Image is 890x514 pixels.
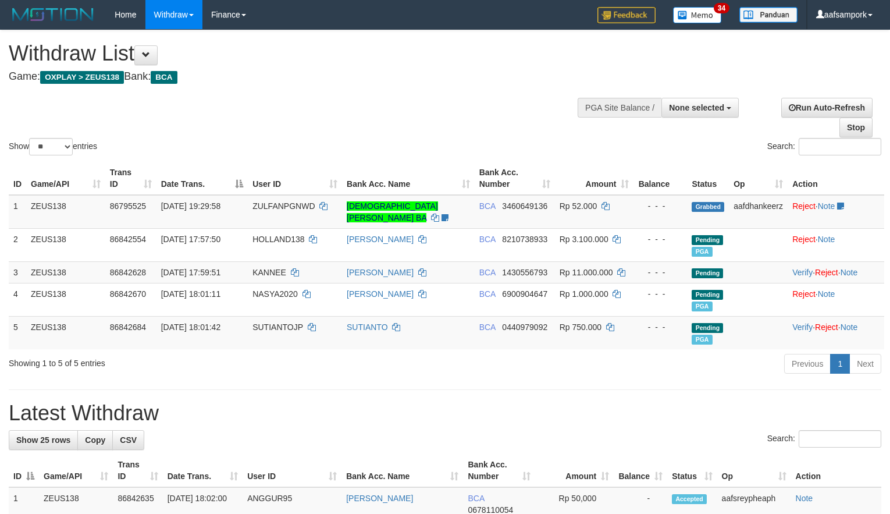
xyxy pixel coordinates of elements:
[692,268,723,278] span: Pending
[9,283,26,316] td: 4
[597,7,656,23] img: Feedback.jpg
[9,430,78,450] a: Show 25 rows
[479,289,496,299] span: BCA
[818,201,835,211] a: Note
[161,289,220,299] span: [DATE] 18:01:11
[672,494,707,504] span: Accepted
[85,435,105,445] span: Copy
[818,235,835,244] a: Note
[692,290,723,300] span: Pending
[479,235,496,244] span: BCA
[502,235,547,244] span: Copy 8210738933 to clipboard
[502,322,547,332] span: Copy 0440979092 to clipboard
[638,288,682,300] div: - - -
[788,316,884,349] td: · ·
[555,162,634,195] th: Amount: activate to sort column ascending
[714,3,729,13] span: 34
[767,430,881,448] label: Search:
[729,162,788,195] th: Op: activate to sort column ascending
[248,162,342,195] th: User ID: activate to sort column ascending
[110,201,146,211] span: 86795525
[110,235,146,244] span: 86842554
[26,316,105,349] td: ZEUS138
[792,201,816,211] a: Reject
[669,103,724,112] span: None selected
[347,289,414,299] a: [PERSON_NAME]
[347,201,438,222] a: [DEMOGRAPHIC_DATA][PERSON_NAME] BA
[638,200,682,212] div: - - -
[692,302,712,311] span: Marked by aafnoeunsreypich
[26,162,105,195] th: Game/API: activate to sort column ascending
[479,201,496,211] span: BCA
[791,454,881,487] th: Action
[796,494,813,503] a: Note
[661,98,739,118] button: None selected
[161,268,220,277] span: [DATE] 17:59:51
[739,7,798,23] img: panduan.png
[560,268,613,277] span: Rp 11.000.000
[26,261,105,283] td: ZEUS138
[560,322,601,332] span: Rp 750.000
[105,162,156,195] th: Trans ID: activate to sort column ascending
[788,162,884,195] th: Action
[9,316,26,349] td: 5
[818,289,835,299] a: Note
[475,162,555,195] th: Bank Acc. Number: activate to sort column ascending
[560,201,597,211] span: Rp 52.000
[799,430,881,448] input: Search:
[673,7,722,23] img: Button%20Memo.svg
[463,454,535,487] th: Bank Acc. Number: activate to sort column ascending
[767,138,881,155] label: Search:
[161,201,220,211] span: [DATE] 19:29:58
[347,322,388,332] a: SUTIANTO
[788,283,884,316] td: ·
[560,235,608,244] span: Rp 3.100.000
[110,322,146,332] span: 86842684
[163,454,243,487] th: Date Trans.: activate to sort column ascending
[341,454,463,487] th: Bank Acc. Name: activate to sort column ascending
[252,322,303,332] span: SUTIANTOJP
[839,118,873,137] a: Stop
[40,71,124,84] span: OXPLAY > ZEUS138
[633,162,687,195] th: Balance
[9,71,582,83] h4: Game: Bank:
[792,235,816,244] a: Reject
[342,162,475,195] th: Bank Acc. Name: activate to sort column ascending
[252,289,298,299] span: NASYA2020
[578,98,661,118] div: PGA Site Balance /
[243,454,341,487] th: User ID: activate to sort column ascending
[784,354,831,374] a: Previous
[841,322,858,332] a: Note
[9,138,97,155] label: Show entries
[29,138,73,155] select: Showentries
[120,435,137,445] span: CSV
[112,430,144,450] a: CSV
[252,268,286,277] span: KANNEE
[468,494,484,503] span: BCA
[687,162,729,195] th: Status
[638,233,682,245] div: - - -
[692,247,712,257] span: Marked by aafnoeunsreypich
[560,289,608,299] span: Rp 1.000.000
[692,235,723,245] span: Pending
[692,202,724,212] span: Grabbed
[161,322,220,332] span: [DATE] 18:01:42
[849,354,881,374] a: Next
[792,268,813,277] a: Verify
[26,195,105,229] td: ZEUS138
[39,454,113,487] th: Game/API: activate to sort column ascending
[792,289,816,299] a: Reject
[692,323,723,333] span: Pending
[9,402,881,425] h1: Latest Withdraw
[252,235,305,244] span: HOLLAND138
[788,195,884,229] td: ·
[9,162,26,195] th: ID
[9,6,97,23] img: MOTION_logo.png
[535,454,614,487] th: Amount: activate to sort column ascending
[9,42,582,65] h1: Withdraw List
[717,454,791,487] th: Op: activate to sort column ascending
[479,322,496,332] span: BCA
[9,228,26,261] td: 2
[9,353,362,369] div: Showing 1 to 5 of 5 entries
[638,321,682,333] div: - - -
